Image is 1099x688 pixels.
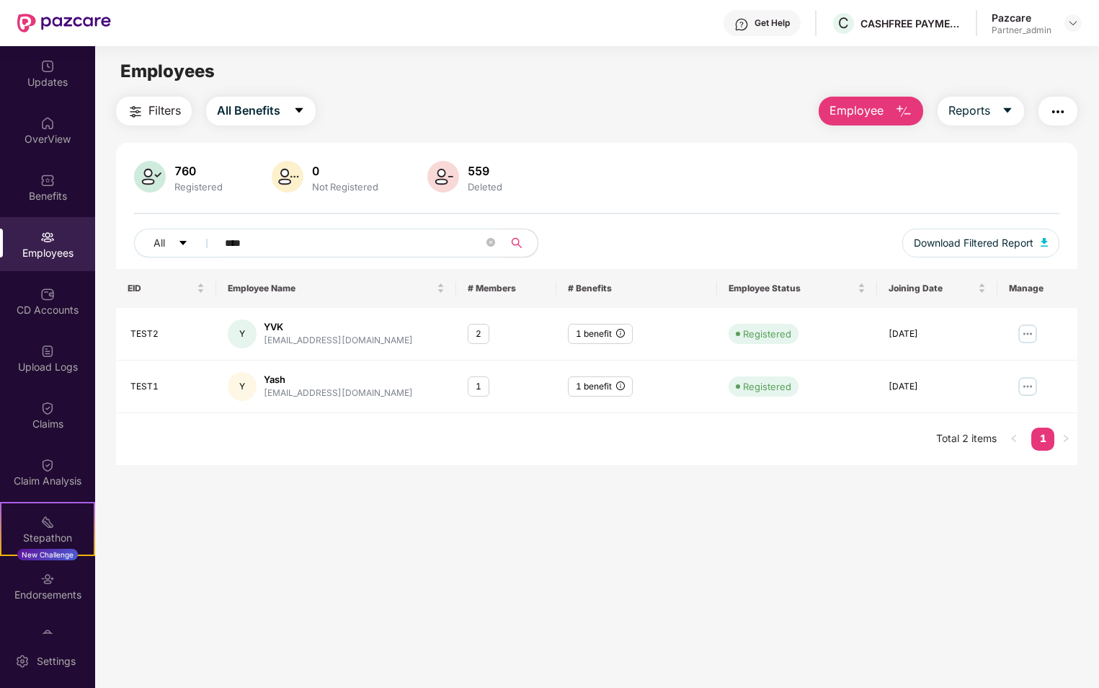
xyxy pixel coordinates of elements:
img: svg+xml;base64,PHN2ZyB4bWxucz0iaHR0cDovL3d3dy53My5vcmcvMjAwMC9zdmciIHdpZHRoPSIyNCIgaGVpZ2h0PSIyNC... [1049,103,1067,120]
div: [DATE] [889,327,986,341]
div: Deleted [465,181,505,193]
div: Y [228,319,257,348]
span: info-circle [616,382,625,390]
div: CASHFREE PAYMENTS INDIA PVT. LTD. [860,17,961,30]
img: svg+xml;base64,PHN2ZyBpZD0iQ2xhaW0iIHhtbG5zPSJodHRwOi8vd3d3LnczLm9yZy8yMDAwL3N2ZyIgd2lkdGg9IjIwIi... [40,458,55,472]
img: svg+xml;base64,PHN2ZyBpZD0iSG9tZSIgeG1sbnM9Imh0dHA6Ly93d3cudzMub3JnLzIwMDAvc3ZnIiB3aWR0aD0iMjAiIG... [40,116,55,131]
img: svg+xml;base64,PHN2ZyB4bWxucz0iaHR0cDovL3d3dy53My5vcmcvMjAwMC9zdmciIHhtbG5zOnhsaW5rPSJodHRwOi8vd3... [427,161,459,193]
span: Filters [148,102,181,120]
div: Partner_admin [992,25,1051,36]
div: [EMAIL_ADDRESS][DOMAIN_NAME] [264,334,413,348]
div: 1 benefit [568,376,633,397]
div: TEST1 [130,380,205,394]
div: TEST2 [130,327,205,341]
button: left [1002,428,1025,451]
img: svg+xml;base64,PHN2ZyBpZD0iRW1wbG95ZWVzIiB4bWxucz0iaHR0cDovL3d3dy53My5vcmcvMjAwMC9zdmciIHdpZHRoPS... [40,230,55,244]
th: EID [116,269,216,308]
span: left [1010,434,1018,443]
img: svg+xml;base64,PHN2ZyB4bWxucz0iaHR0cDovL3d3dy53My5vcmcvMjAwMC9zdmciIHdpZHRoPSIyNCIgaGVpZ2h0PSIyNC... [127,103,144,120]
th: # Benefits [556,269,716,308]
img: svg+xml;base64,PHN2ZyBpZD0iSGVscC0zMngzMiIgeG1sbnM9Imh0dHA6Ly93d3cudzMub3JnLzIwMDAvc3ZnIiB3aWR0aD... [734,17,749,32]
button: right [1054,428,1077,451]
img: manageButton [1016,375,1039,398]
span: Employee Status [729,283,855,294]
img: svg+xml;base64,PHN2ZyBpZD0iQmVuZWZpdHMiIHhtbG5zPSJodHRwOi8vd3d3LnczLm9yZy8yMDAwL3N2ZyIgd2lkdGg9Ij... [40,173,55,188]
li: Previous Page [1002,428,1025,451]
div: Pazcare [992,11,1051,25]
th: Employee Status [717,269,877,308]
span: EID [128,283,194,294]
img: New Pazcare Logo [17,14,111,32]
div: Registered [172,181,226,193]
img: svg+xml;base64,PHN2ZyBpZD0iQ2xhaW0iIHhtbG5zPSJodHRwOi8vd3d3LnczLm9yZy8yMDAwL3N2ZyIgd2lkdGg9IjIwIi... [40,401,55,415]
button: Download Filtered Report [902,229,1059,257]
div: [DATE] [889,380,986,394]
span: Employee Name [228,283,435,294]
div: Stepathon [1,531,94,545]
img: svg+xml;base64,PHN2ZyBpZD0iVXBsb2FkX0xvZ3MiIGRhdGEtbmFtZT0iVXBsb2FkIExvZ3MiIHhtbG5zPSJodHRwOi8vd3... [40,344,55,358]
div: 0 [309,164,381,178]
div: 1 benefit [568,324,633,345]
img: svg+xml;base64,PHN2ZyB4bWxucz0iaHR0cDovL3d3dy53My5vcmcvMjAwMC9zdmciIHhtbG5zOnhsaW5rPSJodHRwOi8vd3... [134,161,166,193]
span: caret-down [178,238,188,250]
div: 1 [468,376,489,397]
li: 1 [1031,428,1054,451]
div: YVK [264,320,413,334]
span: caret-down [293,105,305,118]
div: Registered [743,379,791,394]
div: Y [228,372,257,401]
button: Employee [819,97,923,125]
div: 760 [172,164,226,178]
img: svg+xml;base64,PHN2ZyB4bWxucz0iaHR0cDovL3d3dy53My5vcmcvMjAwMC9zdmciIHhtbG5zOnhsaW5rPSJodHRwOi8vd3... [272,161,303,193]
li: Total 2 items [936,428,997,451]
img: svg+xml;base64,PHN2ZyB4bWxucz0iaHR0cDovL3d3dy53My5vcmcvMjAwMC9zdmciIHhtbG5zOnhsaW5rPSJodHRwOi8vd3... [895,103,912,120]
li: Next Page [1054,428,1077,451]
span: Employee [829,102,884,120]
th: Manage [997,269,1077,308]
div: 559 [465,164,505,178]
img: manageButton [1016,322,1039,345]
th: Joining Date [877,269,997,308]
div: New Challenge [17,549,78,560]
span: close-circle [486,238,495,247]
span: Reports [948,102,990,120]
button: search [502,229,538,257]
img: svg+xml;base64,PHN2ZyB4bWxucz0iaHR0cDovL3d3dy53My5vcmcvMjAwMC9zdmciIHdpZHRoPSIyMSIgaGVpZ2h0PSIyMC... [40,515,55,529]
th: Employee Name [216,269,457,308]
span: info-circle [616,329,625,338]
img: svg+xml;base64,PHN2ZyBpZD0iVXBkYXRlZCIgeG1sbnM9Imh0dHA6Ly93d3cudzMub3JnLzIwMDAvc3ZnIiB3aWR0aD0iMj... [40,59,55,74]
button: Allcaret-down [134,229,222,257]
button: Filters [116,97,192,125]
div: [EMAIL_ADDRESS][DOMAIN_NAME] [264,387,413,400]
span: Joining Date [889,283,975,294]
span: close-circle [486,237,495,250]
div: Settings [32,654,80,669]
a: 1 [1031,428,1054,449]
span: All Benefits [217,102,280,120]
img: svg+xml;base64,PHN2ZyBpZD0iU2V0dGluZy0yMHgyMCIgeG1sbnM9Imh0dHA6Ly93d3cudzMub3JnLzIwMDAvc3ZnIiB3aW... [15,654,30,669]
img: svg+xml;base64,PHN2ZyBpZD0iRW5kb3JzZW1lbnRzIiB4bWxucz0iaHR0cDovL3d3dy53My5vcmcvMjAwMC9zdmciIHdpZH... [40,572,55,586]
span: caret-down [1002,105,1013,118]
th: # Members [456,269,556,308]
div: Not Registered [309,181,381,193]
img: svg+xml;base64,PHN2ZyBpZD0iTXlfT3JkZXJzIiBkYXRhLW5hbWU9Ik15IE9yZGVycyIgeG1sbnM9Imh0dHA6Ly93d3cudz... [40,629,55,643]
span: C [838,14,849,32]
button: All Benefitscaret-down [206,97,316,125]
button: Reportscaret-down [938,97,1024,125]
div: Yash [264,373,413,387]
img: svg+xml;base64,PHN2ZyBpZD0iRHJvcGRvd24tMzJ4MzIiIHhtbG5zPSJodHRwOi8vd3d3LnczLm9yZy8yMDAwL3N2ZyIgd2... [1067,17,1079,29]
span: Download Filtered Report [914,235,1033,251]
span: Employees [120,61,215,81]
div: Registered [743,327,791,341]
span: All [153,235,165,251]
span: right [1062,434,1070,443]
div: 2 [468,324,489,345]
img: svg+xml;base64,PHN2ZyB4bWxucz0iaHR0cDovL3d3dy53My5vcmcvMjAwMC9zdmciIHhtbG5zOnhsaW5rPSJodHRwOi8vd3... [1041,238,1048,247]
span: search [502,237,530,249]
img: svg+xml;base64,PHN2ZyBpZD0iQ0RfQWNjb3VudHMiIGRhdGEtbmFtZT0iQ0QgQWNjb3VudHMiIHhtbG5zPSJodHRwOi8vd3... [40,287,55,301]
div: Get Help [755,17,790,29]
